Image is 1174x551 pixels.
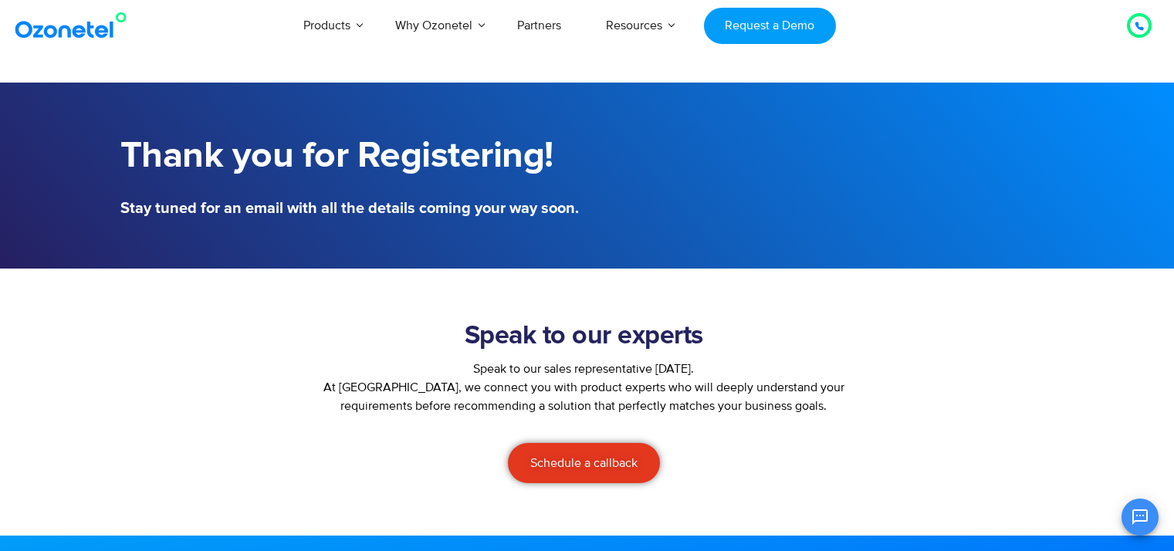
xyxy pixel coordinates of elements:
button: Open chat [1122,499,1159,536]
h5: Stay tuned for an email with all the details coming your way soon. [120,201,580,216]
div: Speak to our sales representative [DATE]. [310,360,858,378]
a: Schedule a callback [508,443,660,483]
h1: Thank you for Registering! [120,135,580,177]
a: Request a Demo [704,8,836,44]
p: At [GEOGRAPHIC_DATA], we connect you with product experts who will deeply understand your require... [310,378,858,415]
span: Schedule a callback [530,457,638,469]
h2: Speak to our experts [310,321,858,352]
